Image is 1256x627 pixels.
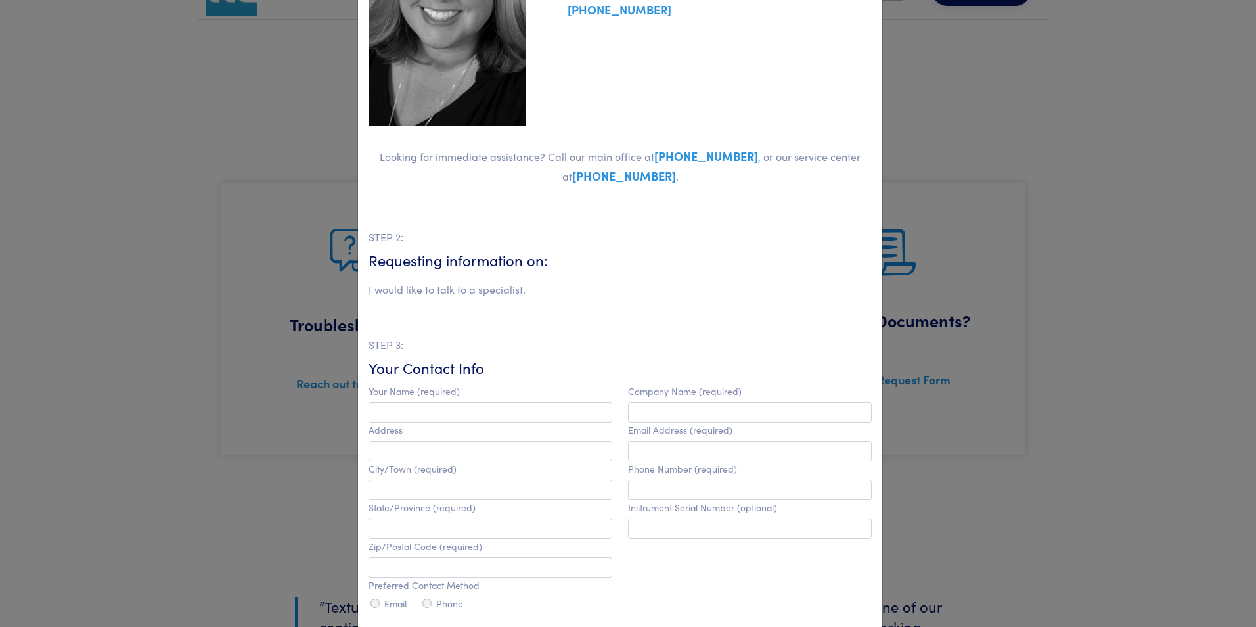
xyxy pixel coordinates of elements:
label: Instrument Serial Number (optional) [628,502,777,513]
label: Zip/Postal Code (required) [369,541,482,552]
p: STEP 3: [369,337,872,354]
label: City/Town (required) [369,463,457,475]
label: Address [369,425,403,436]
label: Phone [436,598,463,609]
h6: Requesting information on: [369,250,872,271]
label: Email Address (required) [628,425,732,436]
p: STEP 2: [369,229,872,246]
a: [PHONE_NUMBER] [572,168,676,184]
label: Preferred Contact Method [369,580,480,591]
a: [PHONE_NUMBER] [541,1,671,18]
label: Phone Number (required) [628,463,737,475]
p: Looking for immediate assistance? Call our main office at , or our service center at . [369,147,872,185]
a: [PHONE_NUMBER] [654,148,758,164]
label: Email [384,598,407,609]
label: Company Name (required) [628,386,742,397]
li: I would like to talk to a specialist. [369,281,526,298]
label: Your Name (required) [369,386,460,397]
h6: Your Contact Info [369,358,872,379]
label: State/Province (required) [369,502,476,513]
